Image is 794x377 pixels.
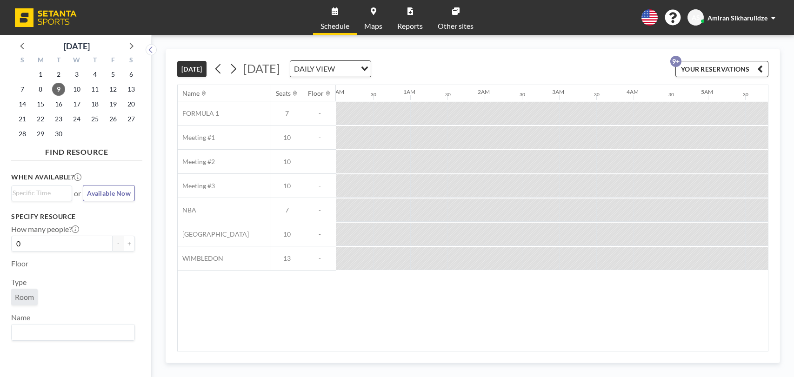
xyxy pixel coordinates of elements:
[12,324,134,340] div: Search for option
[594,92,600,98] div: 30
[15,8,77,27] img: organization-logo
[12,186,72,200] div: Search for option
[107,83,120,96] span: Friday, September 12, 2025
[70,68,83,81] span: Wednesday, September 3, 2025
[303,133,336,142] span: -
[707,14,767,22] span: Amiran Sikharulidze
[50,55,68,67] div: T
[438,22,474,30] span: Other sites
[32,55,50,67] div: M
[271,109,303,118] span: 7
[178,158,215,166] span: Meeting #2
[86,55,104,67] div: T
[520,92,525,98] div: 30
[11,313,30,322] label: Name
[397,22,423,30] span: Reports
[34,83,47,96] span: Monday, September 8, 2025
[403,88,415,95] div: 1AM
[178,254,223,263] span: WIMBLEDON
[74,189,81,198] span: or
[125,83,138,96] span: Saturday, September 13, 2025
[675,61,768,77] button: YOUR RESERVATIONS9+
[34,127,47,140] span: Monday, September 29, 2025
[68,55,86,67] div: W
[303,182,336,190] span: -
[178,206,196,214] span: NBA
[16,127,29,140] span: Sunday, September 28, 2025
[692,13,700,22] span: AS
[182,89,200,98] div: Name
[668,92,674,98] div: 30
[364,22,382,30] span: Maps
[271,158,303,166] span: 10
[34,98,47,111] span: Monday, September 15, 2025
[627,88,639,95] div: 4AM
[16,98,29,111] span: Sunday, September 14, 2025
[743,92,748,98] div: 30
[308,89,324,98] div: Floor
[88,98,101,111] span: Thursday, September 18, 2025
[70,98,83,111] span: Wednesday, September 17, 2025
[70,112,83,126] span: Wednesday, September 24, 2025
[303,206,336,214] span: -
[701,88,713,95] div: 5AM
[70,83,83,96] span: Wednesday, September 10, 2025
[104,55,122,67] div: F
[16,112,29,126] span: Sunday, September 21, 2025
[670,56,681,67] p: 9+
[292,63,337,75] span: DAILY VIEW
[122,55,140,67] div: S
[303,158,336,166] span: -
[11,225,79,234] label: How many people?
[178,109,219,118] span: FORMULA 1
[125,98,138,111] span: Saturday, September 20, 2025
[107,112,120,126] span: Friday, September 26, 2025
[113,236,124,251] button: -
[303,109,336,118] span: -
[303,230,336,238] span: -
[329,88,344,95] div: 12AM
[271,182,303,190] span: 10
[11,259,28,268] label: Floor
[271,133,303,142] span: 10
[13,55,32,67] div: S
[371,92,376,98] div: 30
[34,68,47,81] span: Monday, September 1, 2025
[87,189,131,197] span: Available Now
[271,230,303,238] span: 10
[338,63,355,75] input: Search for option
[290,61,371,77] div: Search for option
[11,212,135,221] h3: Specify resource
[13,188,67,198] input: Search for option
[107,68,120,81] span: Friday, September 5, 2025
[64,40,90,53] div: [DATE]
[13,326,129,338] input: Search for option
[478,88,490,95] div: 2AM
[271,254,303,263] span: 13
[52,83,65,96] span: Tuesday, September 9, 2025
[88,112,101,126] span: Thursday, September 25, 2025
[34,112,47,126] span: Monday, September 22, 2025
[11,278,27,287] label: Type
[276,89,291,98] div: Seats
[552,88,564,95] div: 3AM
[83,185,135,201] button: Available Now
[52,98,65,111] span: Tuesday, September 16, 2025
[178,182,215,190] span: Meeting #3
[15,292,34,302] span: Room
[125,68,138,81] span: Saturday, September 6, 2025
[177,61,207,77] button: [DATE]
[445,92,451,98] div: 30
[124,236,135,251] button: +
[88,68,101,81] span: Thursday, September 4, 2025
[178,133,215,142] span: Meeting #1
[107,98,120,111] span: Friday, September 19, 2025
[178,230,249,238] span: [GEOGRAPHIC_DATA]
[16,83,29,96] span: Sunday, September 7, 2025
[125,112,138,126] span: Saturday, September 27, 2025
[271,206,303,214] span: 7
[303,254,336,263] span: -
[52,112,65,126] span: Tuesday, September 23, 2025
[320,22,349,30] span: Schedule
[52,68,65,81] span: Tuesday, September 2, 2025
